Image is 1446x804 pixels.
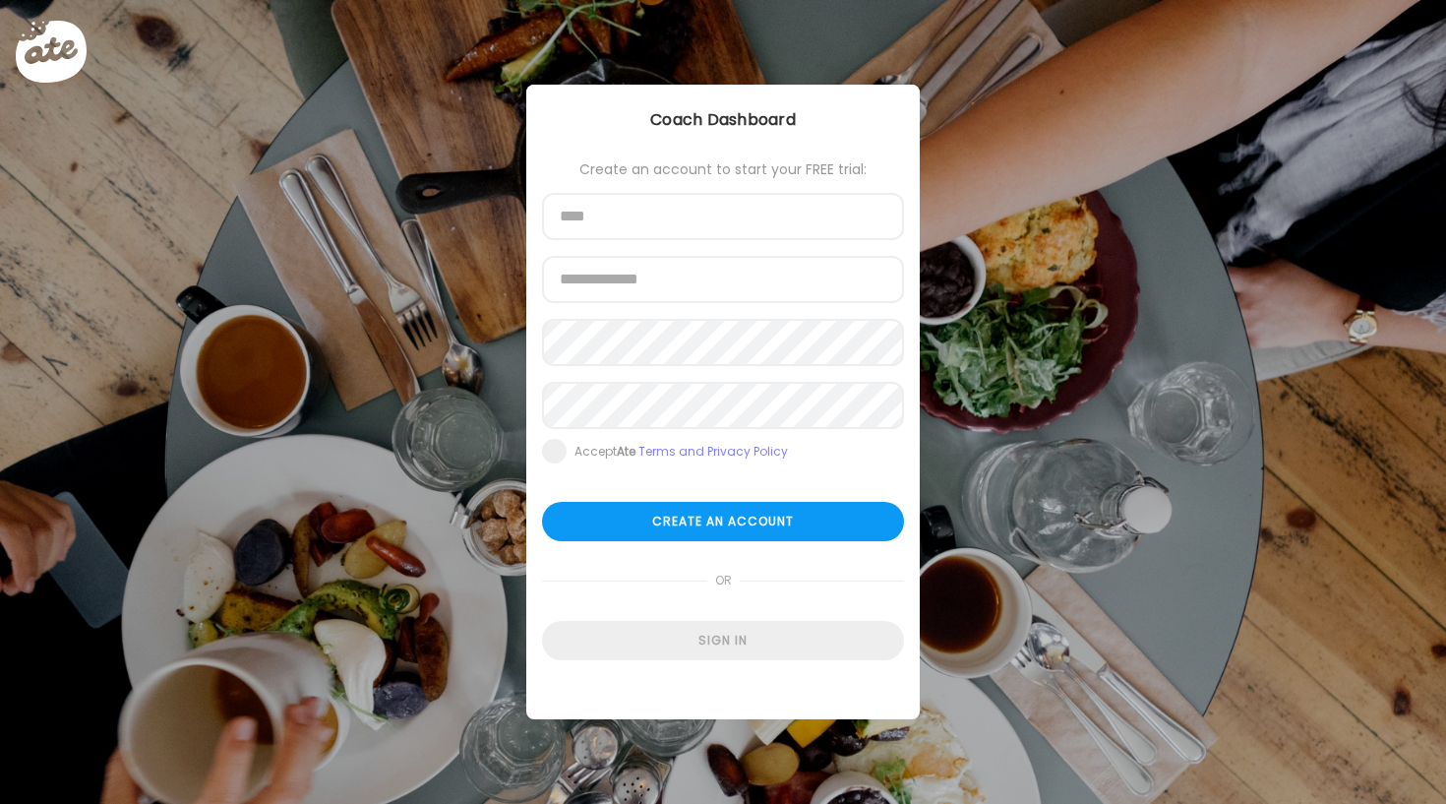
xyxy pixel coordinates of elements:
[617,443,635,460] b: Ate
[542,161,904,177] div: Create an account to start your FREE trial:
[638,443,788,460] a: Terms and Privacy Policy
[542,621,904,660] div: Sign in
[526,108,920,132] div: Coach Dashboard
[542,502,904,541] div: Create an account
[574,444,788,460] div: Accept
[707,561,740,600] span: or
